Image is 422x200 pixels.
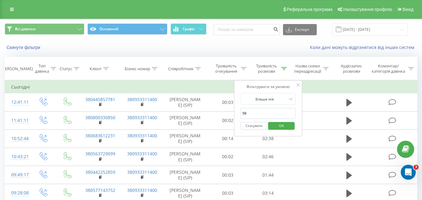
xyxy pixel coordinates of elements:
div: Тривалість очікування [213,63,239,74]
span: 3 [414,165,419,170]
span: Налаштування профілю [343,7,392,12]
span: Графік [183,27,195,31]
a: Коли дані можуть відрізнятися вiд інших систем [310,44,417,50]
button: Графік [171,23,206,35]
a: 380800330850 [85,115,115,120]
div: Статус [60,66,72,71]
td: 00:14 [208,129,248,148]
a: 380933311400 [127,187,157,193]
button: Основний [87,23,167,35]
td: 00:03 [208,166,248,184]
span: Вихід [403,7,414,12]
div: 09:28:08 [11,187,24,199]
td: [PERSON_NAME] (SIP) [163,166,208,184]
a: 380563729099 [85,151,115,157]
div: 11:41:11 [11,115,24,127]
div: Бізнес номер [125,66,150,71]
button: Всі дзвінки [5,23,84,35]
a: 380577143752 [85,187,115,193]
td: [PERSON_NAME] (SIP) [163,111,208,129]
input: Пошук за номером [214,24,280,35]
iframe: Intercom live chat [401,165,416,180]
button: Скасувати [241,122,267,130]
div: Фільтрувати за умовою [241,84,295,90]
div: Співробітник [168,66,194,71]
span: Всі дзвінки [15,27,36,32]
div: 12:41:11 [11,96,24,108]
div: Тип дзвінка [35,63,49,74]
button: Скинути фільтри [5,45,43,50]
td: [PERSON_NAME] (SIP) [163,93,208,111]
span: Реферальна програма [287,7,333,12]
span: OK [273,121,290,130]
td: 02:38 [248,129,288,148]
input: 00:00 [241,108,295,119]
td: Сьогодні [5,81,417,93]
div: 09:49:17 [11,169,24,181]
a: 380442252859 [85,169,115,175]
a: 380933311400 [127,115,157,120]
a: 380683612231 [85,133,115,139]
a: 380933311400 [127,133,157,139]
a: 380933311400 [127,96,157,102]
td: [PERSON_NAME] (SIP) [163,148,208,166]
div: Назва схеми переадресації [294,63,321,74]
div: Коментар/категорія дзвінка [370,63,407,74]
td: 00:03 [208,93,248,111]
div: Аудіозапис розмови [336,63,367,74]
a: 380445857781 [85,96,115,102]
td: 00:02 [208,148,248,166]
td: 01:44 [248,166,288,184]
td: 02:46 [248,148,288,166]
div: Клієнт [90,66,102,71]
div: 10:52:44 [11,133,24,145]
button: Експорт [283,24,317,35]
a: 380933311400 [127,169,157,175]
div: 10:43:21 [11,151,24,163]
div: [PERSON_NAME] [1,66,33,71]
td: 00:02 [208,111,248,129]
div: Тривалість розмови [254,63,280,74]
button: OK [268,122,295,130]
td: [PERSON_NAME] (SIP) [163,129,208,148]
a: 380933311400 [127,151,157,157]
